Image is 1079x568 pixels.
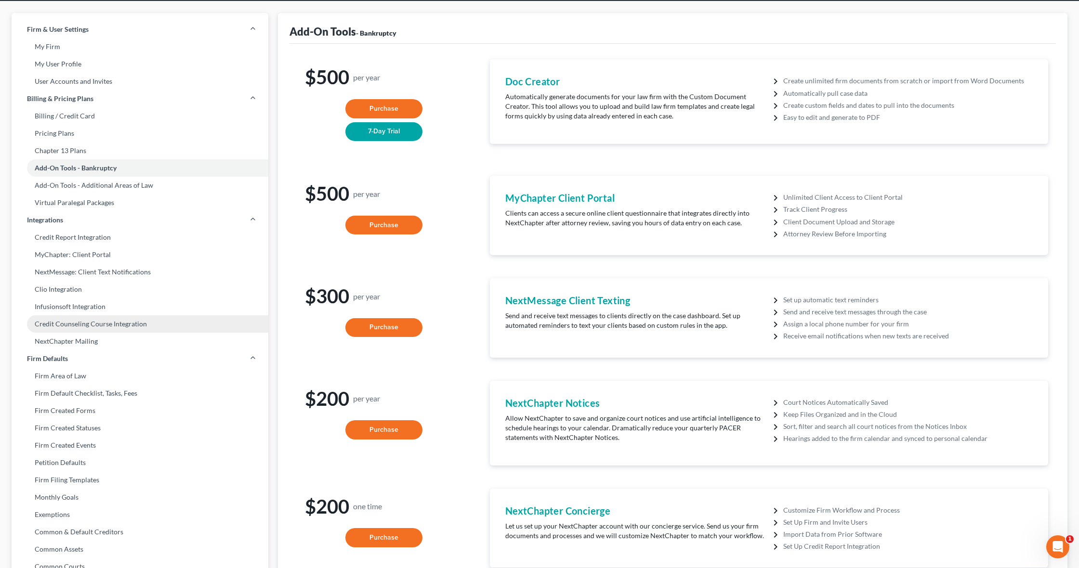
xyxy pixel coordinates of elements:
p: Let us set up your NextChapter account with our concierge service. Send us your firm documents an... [505,521,764,541]
li: Sort, filter and search all court notices from the Notices Inbox [783,420,1033,432]
span: 1 [1066,535,1074,543]
div: Add-On Tools [289,25,396,39]
li: Automatically pull case data [783,87,1033,99]
li: Easy to edit and generate to PDF [783,111,1033,123]
a: Firm Area of Law [12,367,268,385]
p: Clients can access a secure online client questionnaire that integrates directly into NextChapter... [505,208,764,228]
h1: $500 [305,67,463,88]
button: Purchase [345,318,422,337]
a: Billing / Credit Card [12,107,268,125]
li: Send and receive text messages through the case [783,306,1033,318]
small: per year [353,394,380,402]
a: Pricing Plans [12,125,268,142]
li: Keep Files Organized and in the Cloud [783,408,1033,420]
a: Firm Filing Templates [12,471,268,489]
span: Firm & User Settings [27,25,89,34]
span: - Bankruptcy [356,29,396,37]
h4: MyChapter Client Portal [505,191,764,205]
li: Create custom fields and dates to pull into the documents [783,99,1033,111]
a: Firm Created Statuses [12,419,268,437]
a: NextMessage: Client Text Notifications [12,263,268,281]
a: Add-On Tools - Additional Areas of Law [12,177,268,194]
button: Purchase [345,216,422,235]
small: per year [353,73,380,81]
a: My User Profile [12,55,268,73]
small: per year [353,292,380,300]
iframe: Intercom live chat [1046,535,1069,558]
li: Import Data from Prior Software [783,528,1033,540]
a: Monthly Goals [12,489,268,506]
h1: $200 [305,388,463,409]
a: Virtual Paralegal Packages [12,194,268,211]
li: Receive email notifications when new texts are received [783,330,1033,342]
a: Infusionsoft Integration [12,298,268,315]
a: Firm Defaults [12,350,268,367]
a: Firm Created Forms [12,402,268,419]
button: 7-Day Trial [345,122,422,142]
small: per year [353,190,380,198]
li: Set Up Credit Report Integration [783,540,1033,552]
a: Firm Default Checklist, Tasks, Fees [12,385,268,402]
a: Firm & User Settings [12,21,268,38]
a: Clio Integration [12,281,268,298]
a: Petition Defaults [12,454,268,471]
li: Court Notices Automatically Saved [783,396,1033,408]
h4: NextChapter Concierge [505,504,764,517]
h1: $500 [305,183,463,204]
a: Credit Report Integration [12,229,268,246]
span: Billing & Pricing Plans [27,94,93,103]
li: Set up automatic text reminders [783,294,1033,306]
span: Integrations [27,215,63,225]
li: Unlimited Client Access to Client Portal [783,191,1033,203]
a: Credit Counseling Course Integration [12,315,268,333]
h1: $200 [305,496,463,517]
li: Hearings added to the firm calendar and synced to personal calendar [783,432,1033,444]
li: Set Up Firm and Invite Users [783,516,1033,528]
h4: NextMessage Client Texting [505,294,764,307]
h1: $300 [305,286,463,307]
button: Purchase [345,99,422,118]
a: Add-On Tools - Bankruptcy [12,159,268,177]
a: Common Assets [12,541,268,558]
button: Purchase [345,528,422,547]
p: Automatically generate documents for your law firm with the Custom Document Creator. This tool al... [505,92,764,121]
a: Integrations [12,211,268,229]
li: Customize Firm Workflow and Process [783,504,1033,516]
h4: NextChapter Notices [505,396,764,410]
li: Track Client Progress [783,203,1033,215]
a: Billing & Pricing Plans [12,90,268,107]
li: Create unlimited firm documents from scratch or import from Word Documents [783,75,1033,87]
li: Attorney Review Before Importing [783,228,1033,240]
a: NextChapter Mailing [12,333,268,350]
small: one time [353,502,382,510]
a: Exemptions [12,506,268,523]
button: Purchase [345,420,422,439]
a: MyChapter: Client Portal [12,246,268,263]
a: User Accounts and Invites [12,73,268,90]
a: My Firm [12,38,268,55]
a: Chapter 13 Plans [12,142,268,159]
a: Firm Created Events [12,437,268,454]
span: Firm Defaults [27,354,68,363]
p: Send and receive text messages to clients directly on the case dashboard. Set up automated remind... [505,311,764,330]
li: Assign a local phone number for your firm [783,318,1033,330]
h4: Doc Creator [505,75,764,88]
li: Client Document Upload and Storage [783,216,1033,228]
p: Allow NextChapter to save and organize court notices and use artificial intelligence to schedule ... [505,413,764,442]
a: Common & Default Creditors [12,523,268,541]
